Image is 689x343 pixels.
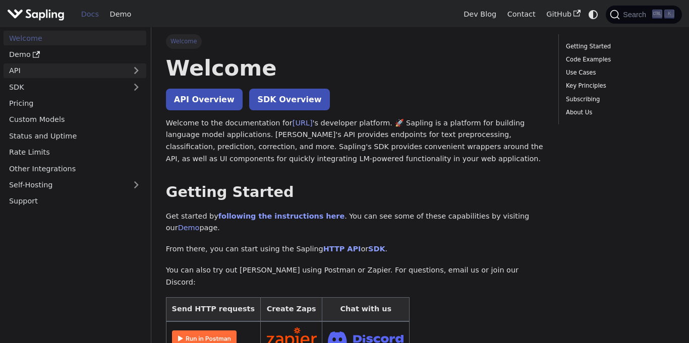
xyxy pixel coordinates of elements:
button: Switch between dark and light mode (currently system mode) [586,7,601,22]
a: GitHub [541,7,586,22]
th: Create Zaps [260,298,322,321]
a: SDK Overview [249,89,329,110]
a: [URL] [293,119,313,127]
a: Contact [502,7,541,22]
span: Welcome [166,34,202,48]
a: Demo [104,7,137,22]
p: From there, you can start using the Sapling or . [166,243,544,255]
h1: Welcome [166,54,544,82]
p: You can also try out [PERSON_NAME] using Postman or Zapier. For questions, email us or join our D... [166,264,544,289]
a: Self-Hosting [4,178,146,192]
img: Sapling.ai [7,7,65,22]
button: Expand sidebar category 'API' [126,63,146,78]
span: Search [620,11,652,19]
h2: Getting Started [166,183,544,201]
a: Sapling.ai [7,7,68,22]
a: Support [4,194,146,209]
a: Docs [76,7,104,22]
a: following the instructions here [218,212,344,220]
a: Other Integrations [4,161,146,176]
a: API Overview [166,89,243,110]
th: Chat with us [322,298,410,321]
a: SDK [368,245,385,253]
a: Rate Limits [4,145,146,160]
a: About Us [566,108,671,117]
a: Subscribing [566,95,671,104]
a: SDK [4,80,126,94]
a: Key Principles [566,81,671,91]
a: API [4,63,126,78]
a: Pricing [4,96,146,111]
a: Code Examples [566,55,671,64]
button: Expand sidebar category 'SDK' [126,80,146,94]
th: Send HTTP requests [166,298,260,321]
a: Status and Uptime [4,128,146,143]
a: HTTP API [323,245,361,253]
nav: Breadcrumbs [166,34,544,48]
a: Custom Models [4,112,146,127]
a: Getting Started [566,42,671,51]
a: Dev Blog [458,7,501,22]
a: Demo [178,224,200,232]
a: Demo [4,47,146,62]
a: Welcome [4,31,146,45]
kbd: K [664,10,674,19]
a: Use Cases [566,68,671,78]
p: Get started by . You can see some of these capabilities by visiting our page. [166,211,544,235]
p: Welcome to the documentation for 's developer platform. 🚀 Sapling is a platform for building lang... [166,117,544,165]
button: Search (Ctrl+K) [606,6,681,24]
